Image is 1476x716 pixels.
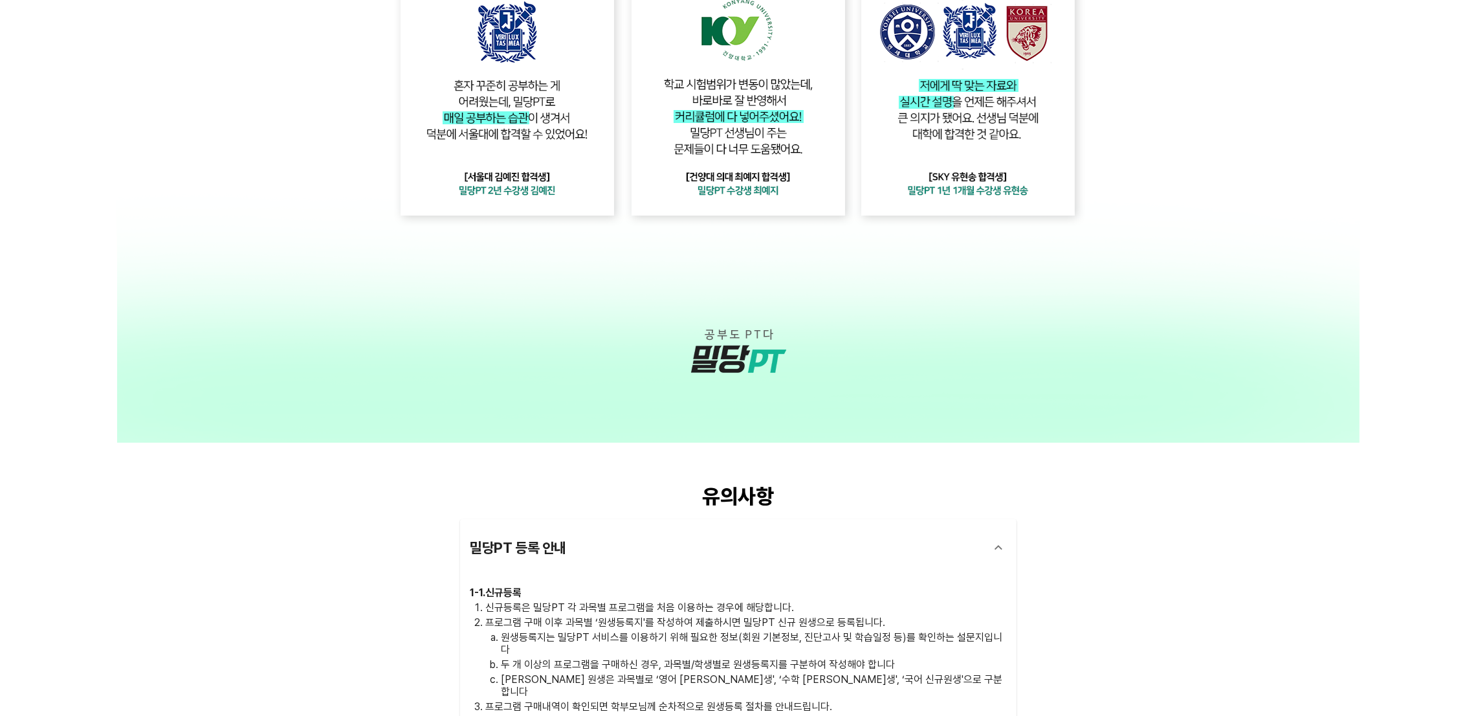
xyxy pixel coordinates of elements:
[460,519,1017,576] div: 밀당PT 등록 안내
[486,700,1006,713] p: 프로그램 구매내역이 확인되면 학부모님께 순차적으로 원생등록 절차를 안내드립니다.
[501,658,1006,671] p: 두 개 이상의 프로그램을 구매하신 경우, 과목별/학생별로 원생등록지를 구분하여 작성해야 합니다
[470,587,1006,599] h3: 1 - 1 . 신규등록
[486,616,1006,629] p: 프로그램 구매 이후 과목별 ‘원생등록지'를 작성하여 제출하시면 밀당PT 신규 원생으로 등록됩니다.
[501,673,1006,698] p: [PERSON_NAME] 원생은 과목별로 ‘영어 [PERSON_NAME]생', ‘수학 [PERSON_NAME]생', ‘국어 신규원생'으로 구분합니다
[486,601,1006,614] p: 신규등록은 밀당PT 각 과목별 프로그램을 처음 이용하는 경우에 해당합니다.
[501,631,1006,656] p: 원생등록지는 밀당PT 서비스를 이용하기 위해 필요한 정보(회원 기본정보, 진단고사 및 학습일정 등)를 확인하는 설문지입니다
[470,532,983,563] div: 밀당PT 등록 안내
[460,484,1017,509] div: 유의사항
